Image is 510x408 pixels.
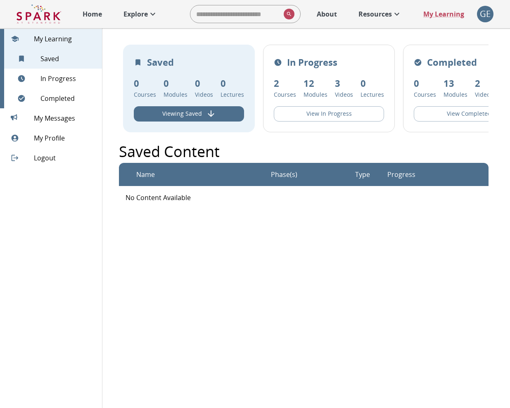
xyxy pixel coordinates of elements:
[119,141,220,163] p: Saved Content
[134,76,156,90] p: 0
[414,90,436,99] p: Courses
[274,76,296,90] p: 2
[427,55,477,69] p: Completed
[40,74,95,84] span: In Progress
[34,113,95,123] span: My Messages
[4,148,102,168] div: Logout
[355,169,370,179] p: Type
[444,90,467,99] p: Modules
[119,5,162,23] a: Explore
[274,106,384,122] button: View In Progress
[221,90,244,99] p: Lectures
[17,4,61,24] img: Logo of SPARK at Stanford
[34,34,95,44] span: My Learning
[280,5,294,23] button: search
[134,90,156,99] p: Courses
[335,90,353,99] p: Videos
[195,76,213,90] p: 0
[4,128,102,148] div: My Profile
[147,55,174,69] p: Saved
[475,76,493,90] p: 2
[34,153,95,163] span: Logout
[444,76,467,90] p: 13
[477,6,493,22] div: GE
[271,169,297,179] p: Phase(s)
[475,90,493,99] p: Videos
[134,106,244,122] button: View Saved
[419,5,469,23] a: My Learning
[34,133,95,143] span: My Profile
[4,108,102,128] div: My Messages
[387,169,415,179] p: Progress
[164,76,187,90] p: 0
[361,90,384,99] p: Lectures
[40,54,95,64] span: Saved
[313,5,341,23] a: About
[414,76,436,90] p: 0
[126,193,482,203] p: No Content Available
[136,169,155,179] p: Name
[123,9,148,19] p: Explore
[477,6,493,22] button: account of current user
[195,90,213,99] p: Videos
[358,9,392,19] p: Resources
[287,55,337,69] p: In Progress
[274,90,296,99] p: Courses
[335,76,353,90] p: 3
[304,90,327,99] p: Modules
[83,9,102,19] p: Home
[304,76,327,90] p: 12
[164,90,187,99] p: Modules
[423,9,464,19] p: My Learning
[221,76,244,90] p: 0
[354,5,406,23] a: Resources
[78,5,106,23] a: Home
[317,9,337,19] p: About
[40,93,95,103] span: Completed
[361,76,384,90] p: 0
